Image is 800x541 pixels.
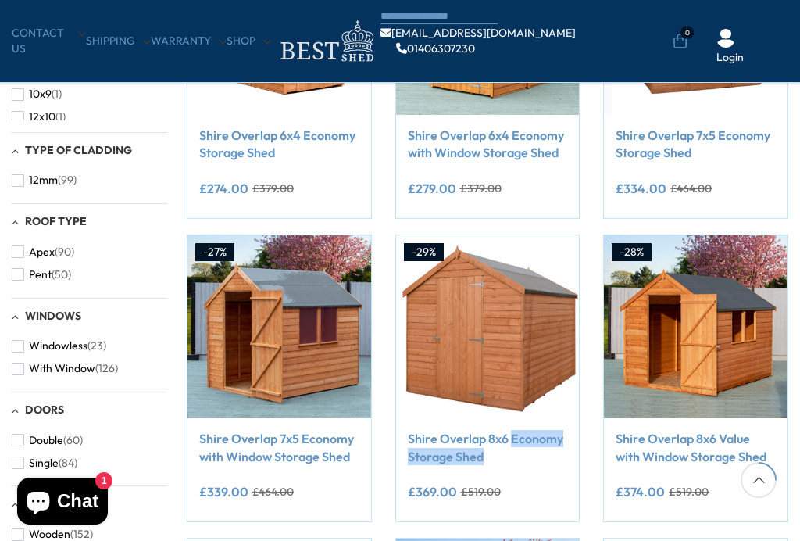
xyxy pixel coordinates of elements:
a: 01406307230 [396,43,475,54]
span: Pent [29,268,52,281]
span: Windowless [29,339,87,353]
a: Shire Overlap 6x4 Economy with Window Storage Shed [408,127,568,162]
a: Shire Overlap 7x5 Economy with Window Storage Shed [199,430,359,465]
img: Shire Overlap 7x5 Economy with Window Storage Shed - Best Shed [187,235,371,419]
span: 0 [680,26,694,39]
span: Windows [25,309,81,323]
img: User Icon [716,29,735,48]
button: Single [12,452,77,475]
button: Double [12,429,83,452]
span: Type of Cladding [25,143,132,157]
a: Login [716,50,744,66]
span: 12x10 [29,110,55,124]
del: £519.00 [669,486,709,497]
span: 12mm [29,174,58,187]
ins: £334.00 [616,182,666,195]
span: Doors [25,403,64,417]
a: 0 [673,34,687,49]
button: Pent [12,263,71,286]
a: Shire Overlap 7x5 Economy Storage Shed [616,127,776,162]
a: Shipping [86,34,151,49]
span: (50) [52,268,71,281]
del: £379.00 [252,183,294,194]
del: £464.00 [252,486,294,497]
span: (84) [59,457,77,470]
button: Windowless [12,335,106,357]
ins: £274.00 [199,182,248,195]
ins: £369.00 [408,485,457,498]
div: -28% [612,243,652,262]
a: Shire Overlap 8x6 Economy Storage Shed [408,430,568,465]
button: 12mm [12,169,77,192]
ins: £374.00 [616,485,665,498]
div: -29% [404,243,444,262]
span: (152) [70,528,93,541]
button: 12x10 [12,106,66,128]
inbox-online-store-chat: Shopify online store chat [12,478,112,528]
img: logo [271,16,380,66]
span: Roof Type [25,214,87,228]
button: Apex [12,241,74,263]
del: £519.00 [461,486,501,497]
ins: £279.00 [408,182,456,195]
span: Apex [29,245,55,259]
span: (60) [63,434,83,447]
span: (90) [55,245,74,259]
span: (1) [52,88,62,101]
span: 10x9 [29,88,52,101]
a: [EMAIL_ADDRESS][DOMAIN_NAME] [380,27,576,38]
span: (23) [87,339,106,353]
span: With Window [29,362,95,375]
span: Wooden [29,528,70,541]
a: Shire Overlap 6x4 Economy Storage Shed [199,127,359,162]
a: CONTACT US [12,26,86,56]
a: Warranty [151,34,227,49]
span: Single [29,457,59,470]
del: £464.00 [670,183,712,194]
button: With Window [12,357,118,380]
div: -27% [195,243,234,262]
del: £379.00 [460,183,502,194]
a: Shop [227,34,271,49]
a: Shire Overlap 8x6 Value with Window Storage Shed [616,430,776,465]
span: (126) [95,362,118,375]
span: (99) [58,174,77,187]
ins: £339.00 [199,485,248,498]
img: Shire Overlap 8x6 Economy Storage Shed - Best Shed [396,235,580,419]
button: 10x9 [12,83,62,106]
span: Double [29,434,63,447]
span: (1) [55,110,66,124]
